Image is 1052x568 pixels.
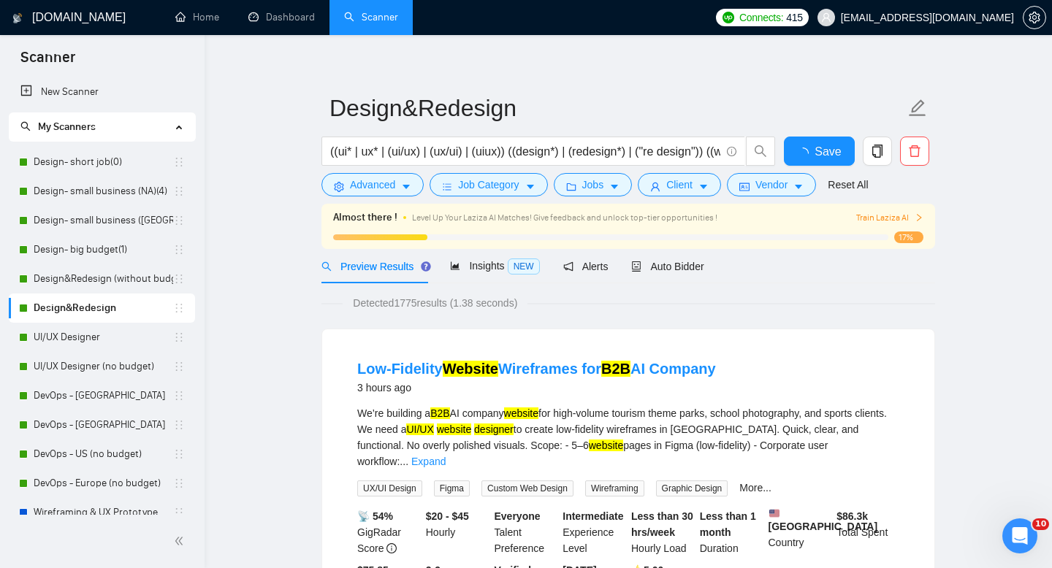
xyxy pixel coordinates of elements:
li: Design- small business (NA)(4) [9,177,195,206]
span: Jobs [582,177,604,193]
span: UX/UI Design [357,480,422,496]
span: ... [400,456,408,467]
b: $ 86.3k [836,510,868,522]
button: folderJobscaret-down [554,173,633,196]
button: Train Laziza AI [856,211,923,225]
span: search [321,261,332,272]
span: user [821,12,831,23]
span: holder [173,507,185,518]
span: Auto Bidder [631,261,704,272]
li: Design&Redesign [9,293,195,323]
span: Detected 1775 results (1.38 seconds) [343,295,527,311]
span: caret-down [525,181,535,192]
button: barsJob Categorycaret-down [430,173,547,196]
span: My Scanners [38,120,96,133]
span: caret-down [698,181,709,192]
b: [GEOGRAPHIC_DATA] [769,508,878,532]
span: holder [173,215,185,226]
button: delete [900,137,929,166]
div: Country [766,508,834,556]
a: Design&Redesign (without budget) [34,264,173,293]
span: Alerts [563,261,609,272]
a: DevOps - [GEOGRAPHIC_DATA] [34,410,173,440]
span: caret-down [793,181,804,192]
span: Almost there ! [333,210,397,226]
span: idcard [739,181,750,192]
a: DevOps - US (no budget) [34,440,173,469]
a: Design- short job(0) [34,147,173,177]
mark: Website [443,361,498,377]
li: DevOps - Europe [9,410,195,440]
mark: designer [474,423,514,435]
span: holder [173,477,185,489]
span: Preview Results [321,261,427,272]
input: Scanner name... [329,90,905,126]
span: Wireframing [585,480,644,496]
b: 📡 54% [357,510,393,522]
span: info-circle [727,147,736,156]
span: Advanced [350,177,395,193]
li: UI/UX Designer [9,323,195,352]
a: Design- small business ([GEOGRAPHIC_DATA])(4) [34,206,173,235]
span: Save [815,142,841,161]
mark: website [589,440,623,451]
div: 3 hours ago [357,379,716,396]
span: holder [173,390,185,402]
b: Less than 1 month [700,510,756,538]
a: Wireframing & UX Prototype [34,498,173,527]
span: delete [901,145,929,158]
span: My Scanners [20,120,96,133]
span: Job Category [458,177,519,193]
a: DevOps - Europe (no budget) [34,469,173,498]
a: homeHome [175,11,219,23]
div: GigRadar Score [354,508,423,556]
span: Insights [450,260,539,272]
div: Total Spent [834,508,902,556]
span: notification [563,261,573,272]
span: Graphic Design [656,480,728,496]
li: UI/UX Designer (no budget) [9,352,195,381]
span: double-left [174,534,188,548]
a: UI/UX Designer (no budget) [34,352,173,381]
div: We’re building a AI company for high-volume tourism theme parks, school photography, and sports c... [357,405,899,469]
span: setting [1024,12,1045,23]
b: $20 - $45 [426,510,469,522]
b: Everyone [495,510,541,522]
span: holder [173,302,185,314]
span: NEW [508,258,540,275]
span: 17% [894,231,923,243]
iframe: Intercom live chat [1002,518,1037,553]
img: 🇺🇸 [769,508,780,518]
span: Figma [434,480,470,496]
a: Expand [411,456,446,467]
a: Design- small business (NA)(4) [34,177,173,206]
button: setting [1023,6,1046,29]
div: Hourly [423,508,492,556]
div: Duration [697,508,766,556]
li: Design- short job(0) [9,147,195,177]
input: Search Freelance Jobs... [330,142,720,161]
b: Intermediate [563,510,623,522]
span: loading [797,147,815,159]
span: Scanner [9,47,87,77]
span: holder [173,331,185,343]
span: holder [173,361,185,372]
span: Level Up Your Laziza AI Matches! Give feedback and unlock top-tier opportunities ! [412,212,717,223]
span: caret-down [609,181,620,192]
li: DevOps - US [9,381,195,410]
a: UI/UX Designer [34,323,173,352]
span: holder [173,448,185,460]
mark: website [437,423,471,435]
a: DevOps - [GEOGRAPHIC_DATA] [34,381,173,410]
li: DevOps - US (no budget) [9,440,195,469]
button: userClientcaret-down [638,173,721,196]
div: Experience Level [560,508,628,556]
img: upwork-logo.png [723,12,734,23]
mark: B2B [430,407,449,419]
a: Design&Redesign [34,293,173,323]
button: Save [784,137,855,166]
div: Talent Preference [492,508,560,556]
span: 10 [1032,518,1049,530]
a: setting [1023,12,1046,23]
